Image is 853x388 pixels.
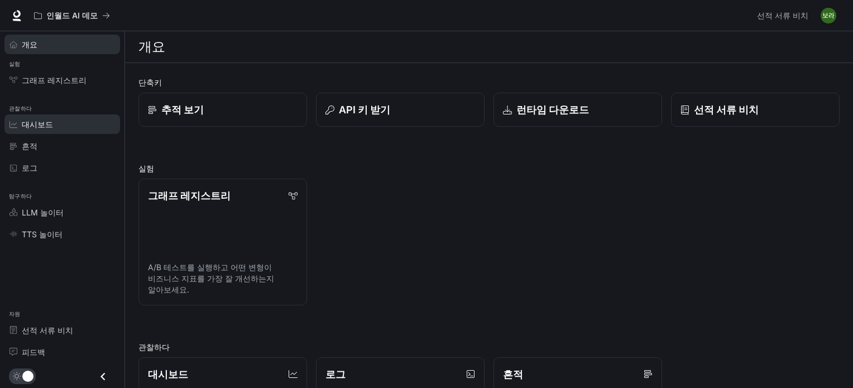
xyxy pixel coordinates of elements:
a: 흔적 [4,136,120,156]
font: 선적 서류 비치 [22,325,73,335]
span: 다크 모드 토글 [22,370,33,382]
a: 선적 서류 비치 [671,93,840,127]
font: 관찰하다 [9,105,32,112]
button: 서랍을 닫으세요 [90,365,116,388]
font: 선적 서류 비치 [694,104,759,116]
a: 선적 서류 비치 [4,320,120,340]
font: 실험 [9,60,21,68]
font: LLM 놀이터 [22,208,64,217]
font: 흔적 [503,368,523,380]
font: 선적 서류 비치 [757,11,808,20]
font: 대시보드 [22,119,53,129]
font: 추적 보기 [161,104,204,116]
font: 실험 [138,164,154,173]
font: 피드백 [22,347,45,357]
font: API 키 받기 [339,104,390,116]
font: 흔적 [22,141,37,151]
font: 로그 [325,368,346,380]
font: 자원 [9,310,21,318]
font: 런타임 다운로드 [516,104,589,116]
font: 개요 [138,39,165,55]
a: 피드백 [4,342,120,362]
font: 탐구하다 [9,193,32,200]
font: A/B 테스트를 실행하고 어떤 변형이 비즈니스 지표를 가장 잘 개선하는지 알아보세요. [148,262,274,294]
font: 그래프 레지스트리 [148,190,231,202]
font: 단축키 [138,78,162,87]
a: TTS 놀이터 [4,224,120,244]
a: 추적 보기 [138,93,307,127]
button: 사용자 아바타 [817,4,840,27]
a: 대시보드 [4,114,120,134]
a: 로그 [4,158,120,178]
font: TTS 놀이터 [22,229,63,239]
font: 개요 [22,40,37,49]
a: 선적 서류 비치 [753,4,813,27]
button: 모든 작업 공간 [29,4,115,27]
font: 대시보드 [148,368,188,380]
font: 로그 [22,163,37,173]
a: 그래프 레지스트리 [4,70,120,90]
a: LLM 놀이터 [4,203,120,222]
font: 그래프 레지스트리 [22,75,87,85]
font: 인월드 AI 데모 [46,11,98,20]
a: 런타임 다운로드 [493,93,662,127]
button: API 키 받기 [316,93,485,127]
font: 관찰하다 [138,342,170,352]
a: 개요 [4,35,120,54]
a: 그래프 레지스트리A/B 테스트를 실행하고 어떤 변형이 비즈니스 지표를 가장 잘 개선하는지 알아보세요. [138,179,307,305]
img: 사용자 아바타 [821,8,836,23]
